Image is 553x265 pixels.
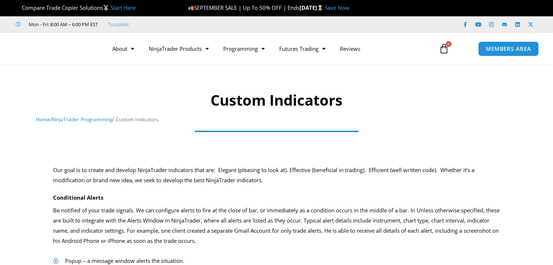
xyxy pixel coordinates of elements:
[36,90,517,110] h1: Custom Indicators
[188,4,300,11] span: SEPTEMBER SALE | Up To 50% OFF | Ends
[486,46,531,52] span: MEMBERS AREA
[428,38,460,59] a: 0
[478,41,539,56] a: MEMBERS AREA
[52,116,112,123] a: NinjaTrader Programming
[446,41,452,47] span: 0
[16,36,94,62] img: LogoAI | Affordable Indicators – NinjaTrader
[333,40,368,57] a: Reviews
[317,5,323,11] img: ⌛
[16,4,136,11] span: Compare Trade Copier Solutions
[105,40,141,57] a: About
[325,4,349,11] a: Save Now
[103,5,109,11] img: 🥇
[108,20,129,29] a: Trustpilot
[27,20,98,29] span: Mon - Fri: 8:00 AM – 6:00 PM EST
[300,4,325,11] strong: [DATE]
[53,194,103,201] strong: Conditional Alerts
[272,40,333,57] a: Futures Trading
[36,116,50,123] a: Home
[36,115,517,124] nav: Breadcrumb
[53,205,500,246] p: Be notified of your trade signals. We can configure alerts to fire at the close of bar, or immedi...
[188,5,194,11] img: 🍂
[16,5,21,11] img: 🏆
[105,40,432,57] nav: Menu
[141,40,216,57] a: NinjaTrader Products
[216,40,272,57] a: Programming
[53,165,500,185] div: Our goal is to create and develop NinjaTrader indicators that are: Elegant (pleasing to look at)....
[111,4,136,11] a: Start Here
